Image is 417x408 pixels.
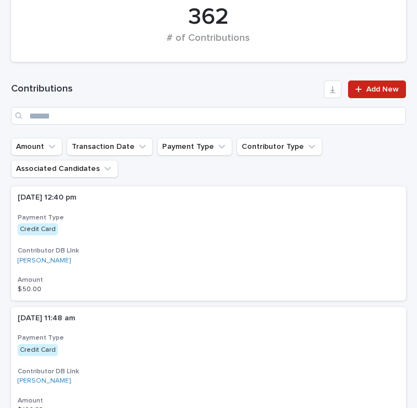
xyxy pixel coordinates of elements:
[18,246,399,255] h3: Contributor DB LInk
[11,107,406,125] input: Search
[11,186,406,300] a: [DATE] 12:40 pmPayment TypeCredit CardContributor DB LInk[PERSON_NAME] Amount$ 50.00$ 50.00
[11,160,118,178] button: Associated Candidates
[157,138,232,155] button: Payment Type
[18,283,44,293] p: $ 50.00
[18,344,58,356] div: Credit Card
[18,334,399,342] h3: Payment Type
[366,85,399,93] span: Add New
[237,138,322,155] button: Contributor Type
[18,377,71,385] a: [PERSON_NAME]
[18,276,399,284] h3: Amount
[18,367,399,376] h3: Contributor DB LInk
[18,213,399,222] h3: Payment Type
[348,80,406,98] a: Add New
[18,314,211,323] p: [DATE] 11:48 am
[18,193,211,202] p: [DATE] 12:40 pm
[30,3,387,31] div: 362
[67,138,153,155] button: Transaction Date
[18,396,399,405] h3: Amount
[18,257,71,265] a: [PERSON_NAME]
[11,138,62,155] button: Amount
[18,223,58,235] div: Credit Card
[11,83,319,96] h1: Contributions
[30,33,387,56] div: # of Contributions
